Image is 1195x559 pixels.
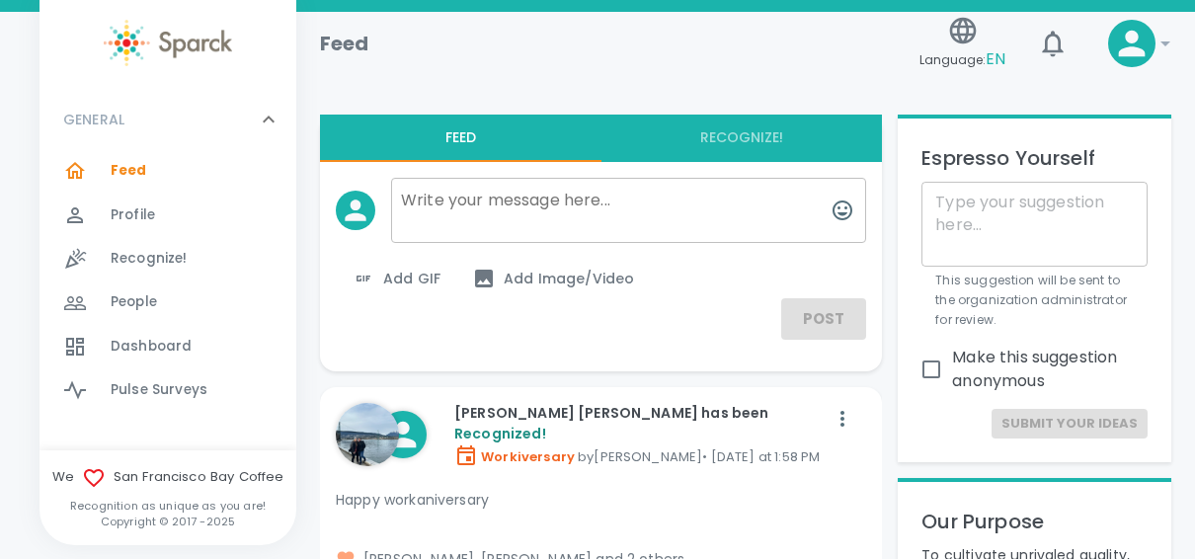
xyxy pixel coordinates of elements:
[40,466,296,490] span: We San Francisco Bay Coffee
[40,498,296,514] p: Recognition as unique as you are!
[320,115,882,162] div: interaction tabs
[454,403,827,442] p: [PERSON_NAME] [PERSON_NAME] has been
[935,271,1134,330] p: This suggestion will be sent to the organization administrator for review.
[336,490,866,510] p: Happy workaniversary
[40,325,296,368] a: Dashboard
[454,443,827,467] p: by [PERSON_NAME] • [DATE] at 1:58 PM
[40,280,296,324] a: People
[336,403,399,466] img: Picture of Anna Belle Heredia
[111,249,188,269] span: Recognize!
[601,115,883,162] button: Recognize!
[40,20,296,66] a: Sparck logo
[454,447,575,466] span: Workiversary
[952,346,1132,393] span: Make this suggestion anonymous
[104,20,232,66] img: Sparck logo
[40,194,296,237] a: Profile
[912,9,1013,79] button: Language:EN
[40,149,296,193] a: Feed
[63,110,124,129] p: GENERAL
[111,161,147,181] span: Feed
[986,47,1005,70] span: EN
[111,337,192,357] span: Dashboard
[472,267,634,290] span: Add Image/Video
[40,237,296,280] a: Recognize!
[40,368,296,412] a: Pulse Surveys
[921,142,1148,174] p: Espresso Yourself
[40,149,296,420] div: GENERAL
[352,267,440,290] span: Add GIF
[111,205,155,225] span: Profile
[40,514,296,529] p: Copyright © 2017 - 2025
[111,292,157,312] span: People
[921,506,1148,537] p: Our Purpose
[111,380,207,400] span: Pulse Surveys
[320,115,601,162] button: Feed
[320,28,369,59] h1: Feed
[919,46,1005,73] span: Language:
[454,424,546,443] span: Recognized!
[40,90,296,149] div: GENERAL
